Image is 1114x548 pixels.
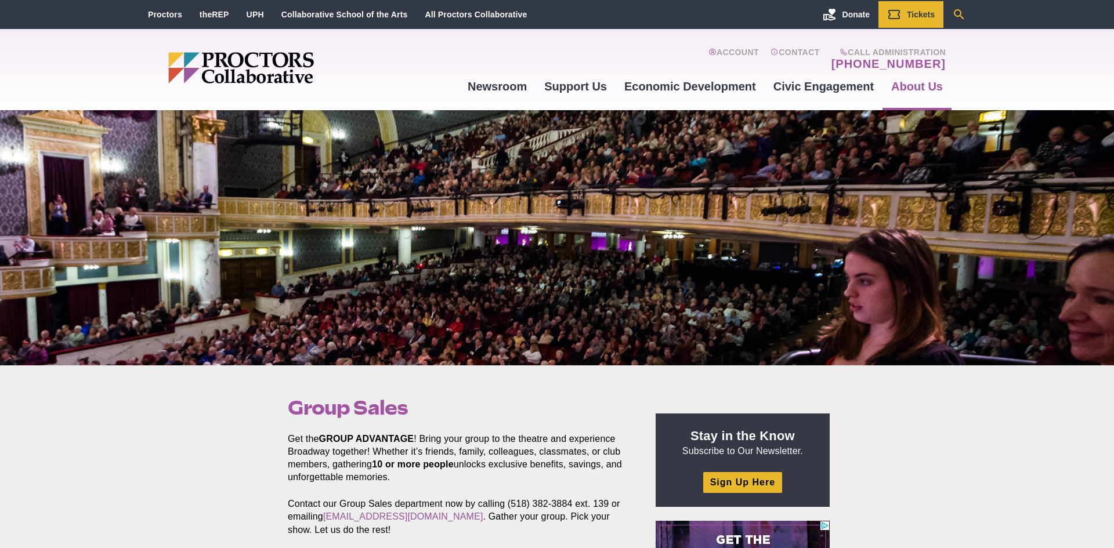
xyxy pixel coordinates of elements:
a: [EMAIL_ADDRESS][DOMAIN_NAME] [323,511,483,521]
a: Sign Up Here [703,472,782,492]
p: Get the ! Bring your group to the theatre and experience Broadway together! Whether it’s friends,... [288,433,629,484]
a: Civic Engagement [765,71,882,102]
span: Donate [842,10,870,19]
a: Economic Development [616,71,765,102]
a: Collaborative School of the Arts [281,10,408,19]
p: Contact our Group Sales department now by calling (518) 382-3884 ext. 139 or emailing . Gather yo... [288,498,629,536]
a: Donate [814,1,878,28]
h1: Group Sales [288,397,629,419]
strong: Stay in the Know [690,429,795,443]
a: Contact [771,48,820,71]
span: Tickets [907,10,935,19]
a: Tickets [878,1,943,28]
a: Newsroom [459,71,536,102]
span: Call Administration [828,48,946,57]
a: All Proctors Collaborative [425,10,527,19]
a: Account [708,48,759,71]
strong: 10 or more people [372,459,454,469]
a: About Us [882,71,952,102]
img: Proctors logo [168,52,403,84]
p: Subscribe to Our Newsletter. [670,427,816,458]
a: Support Us [536,71,616,102]
strong: GROUP ADVANTAGE [319,434,414,444]
a: Proctors [148,10,182,19]
a: Search [943,1,975,28]
a: theREP [200,10,229,19]
a: UPH [247,10,264,19]
a: [PHONE_NUMBER] [831,57,946,71]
